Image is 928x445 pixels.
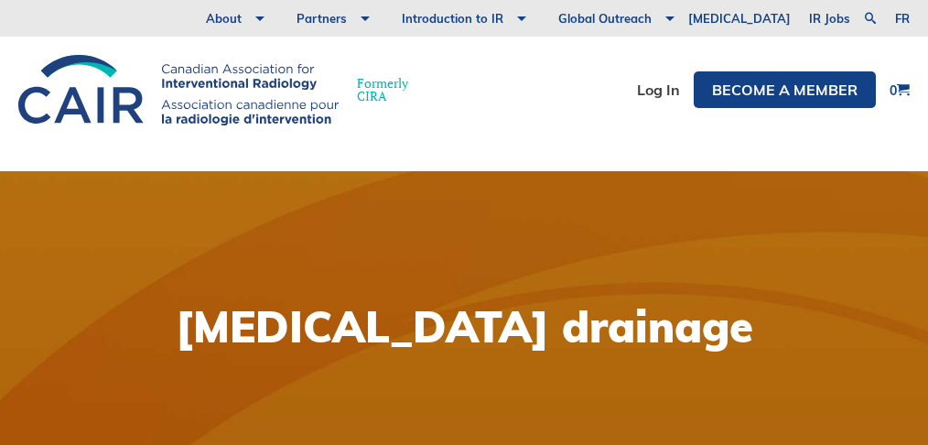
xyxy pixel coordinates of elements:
a: 0 [890,83,910,97]
a: fr [895,13,910,25]
a: Log In [637,82,680,97]
span: Formerly CIRA [357,77,408,103]
a: FormerlyCIRA [18,55,426,125]
a: Become a member [694,71,876,108]
h1: [MEDICAL_DATA] drainage [176,305,753,348]
img: CIRA [18,55,339,125]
